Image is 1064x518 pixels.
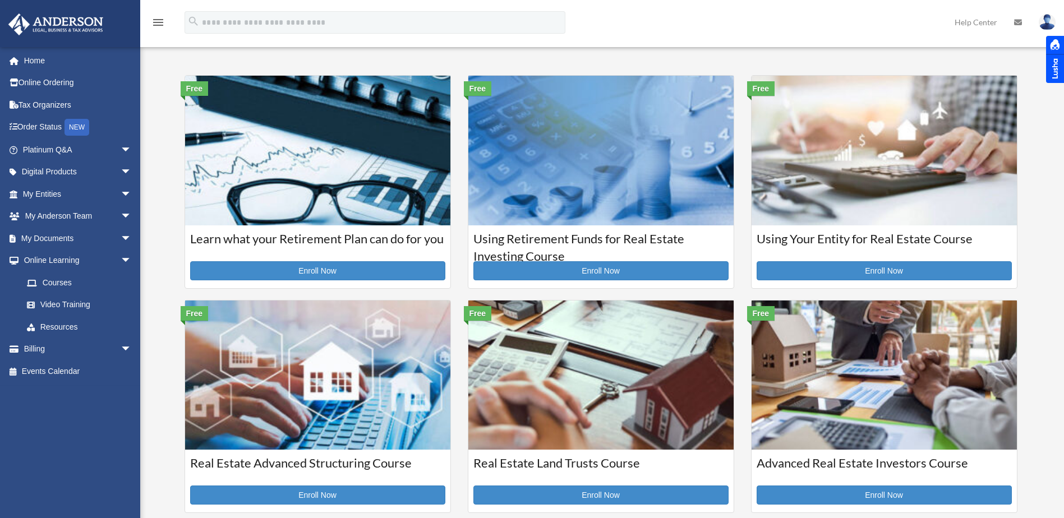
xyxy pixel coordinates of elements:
a: Tax Organizers [8,94,149,116]
span: arrow_drop_down [121,138,143,161]
a: Online Learningarrow_drop_down [8,249,149,272]
span: arrow_drop_down [121,338,143,361]
img: User Pic [1039,14,1056,30]
span: arrow_drop_down [121,161,143,184]
a: Courses [16,271,143,294]
a: Events Calendar [8,360,149,382]
h3: Learn what your Retirement Plan can do for you [190,230,445,258]
h3: Using Your Entity for Real Estate Course [757,230,1012,258]
a: My Documentsarrow_drop_down [8,227,149,249]
div: Free [747,81,775,96]
span: arrow_drop_down [121,205,143,228]
i: search [187,15,200,27]
h3: Advanced Real Estate Investors Course [757,455,1012,483]
a: Digital Productsarrow_drop_down [8,161,149,183]
div: NEW [65,119,89,136]
span: arrow_drop_down [121,183,143,206]
a: Enroll Now [190,485,445,505]
a: My Entitiesarrow_drop_down [8,183,149,205]
img: Anderson Advisors Platinum Portal [5,13,107,35]
a: Home [8,49,149,72]
a: Enroll Now [473,261,729,280]
div: Free [181,81,209,96]
a: My Anderson Teamarrow_drop_down [8,205,149,228]
a: menu [151,20,165,29]
a: Platinum Q&Aarrow_drop_down [8,138,149,161]
h3: Real Estate Advanced Structuring Course [190,455,445,483]
h3: Real Estate Land Trusts Course [473,455,729,483]
a: Order StatusNEW [8,116,149,139]
div: Free [181,306,209,321]
div: Free [464,306,492,321]
span: arrow_drop_down [121,227,143,250]
a: Enroll Now [757,261,1012,280]
a: Online Ordering [8,72,149,94]
a: Resources [16,316,149,338]
span: arrow_drop_down [121,249,143,272]
a: Enroll Now [190,261,445,280]
a: Enroll Now [757,485,1012,505]
div: Free [464,81,492,96]
a: Video Training [16,294,149,316]
h3: Using Retirement Funds for Real Estate Investing Course [473,230,729,258]
a: Enroll Now [473,485,729,505]
a: Billingarrow_drop_down [8,338,149,360]
div: Free [747,306,775,321]
i: menu [151,16,165,29]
